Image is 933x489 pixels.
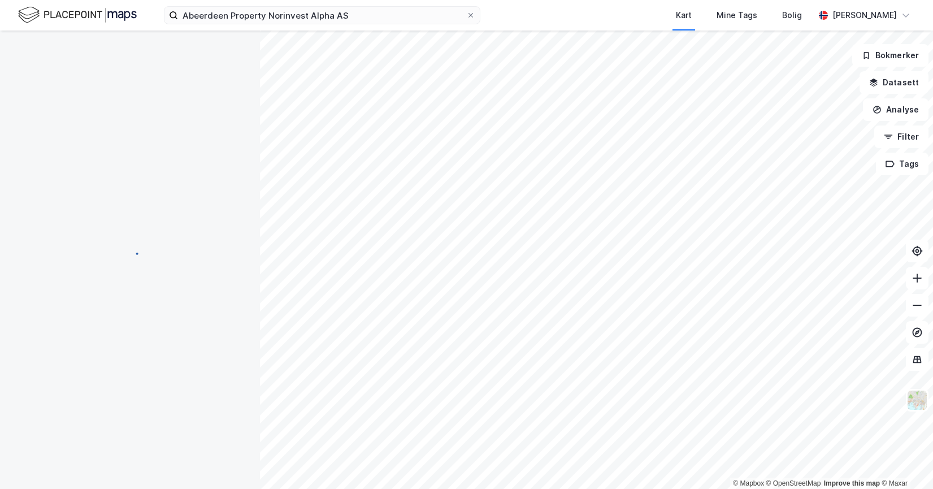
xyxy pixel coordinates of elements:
img: spinner.a6d8c91a73a9ac5275cf975e30b51cfb.svg [121,244,139,262]
button: Tags [876,153,928,175]
button: Filter [874,126,928,148]
img: Z [906,390,928,411]
a: Improve this map [824,479,880,487]
button: Analyse [863,98,928,121]
iframe: Chat Widget [876,435,933,489]
img: logo.f888ab2527a4732fd821a326f86c7f29.svg [18,5,137,25]
div: Kart [676,8,692,22]
button: Bokmerker [852,44,928,67]
div: Mine Tags [717,8,757,22]
a: Mapbox [733,479,764,487]
input: Søk på adresse, matrikkel, gårdeiere, leietakere eller personer [178,7,466,24]
div: Kontrollprogram for chat [876,435,933,489]
div: Bolig [782,8,802,22]
button: Datasett [860,71,928,94]
a: OpenStreetMap [766,479,821,487]
div: [PERSON_NAME] [832,8,897,22]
